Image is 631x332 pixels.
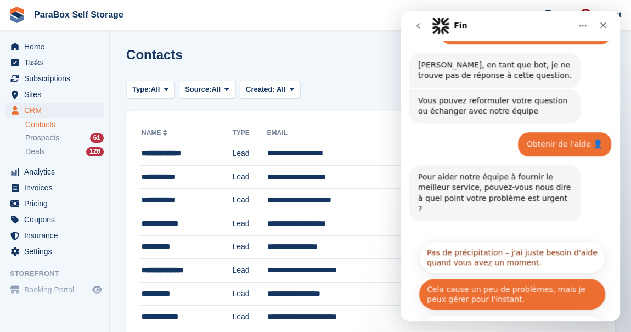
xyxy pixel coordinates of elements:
span: Account [593,9,621,20]
span: All [151,84,160,95]
h1: Contacts [126,47,183,62]
span: Type: [132,84,151,95]
iframe: Intercom live chat [401,11,620,321]
div: 126 [86,147,104,156]
a: menu [5,164,104,179]
button: Source: All [179,81,235,99]
img: stora-icon-8386f47178a22dfd0bd8f6a31ec36ba5ce8667c1dd55bd0f319d3a0aa187defe.svg [9,7,25,23]
td: Lead [232,189,267,212]
span: Prospects [25,133,59,143]
span: All [212,84,221,95]
span: Created: [246,85,275,93]
button: Created: All [240,81,300,99]
td: Lead [232,165,267,189]
span: All [277,85,286,93]
a: menu [5,282,104,297]
td: Lead [232,282,267,306]
span: Pricing [24,196,90,211]
span: CRM [24,103,90,118]
span: Deals [25,147,45,157]
a: Prospects 61 [25,132,104,144]
a: Contacts [25,120,104,130]
td: Lead [232,306,267,329]
a: Preview store [91,283,104,296]
a: Deals 126 [25,146,104,157]
a: ParaBox Self Storage [30,5,128,24]
span: Subscriptions [24,71,90,86]
span: Source: [185,84,211,95]
a: menu [5,196,104,211]
button: Type: All [126,81,174,99]
span: Storefront [10,268,109,279]
td: Lead [232,212,267,235]
th: Type [232,125,267,142]
span: Settings [24,244,90,259]
span: Home [24,39,90,54]
span: Help [555,9,570,20]
span: Invoices [24,180,90,195]
a: Name [142,129,170,137]
a: menu [5,180,104,195]
a: menu [5,39,104,54]
a: menu [5,103,104,118]
a: menu [5,55,104,70]
a: menu [5,244,104,259]
td: Lead [232,235,267,259]
th: Email [267,125,405,142]
a: menu [5,71,104,86]
span: Create [500,9,522,20]
a: menu [5,87,104,102]
a: menu [5,212,104,227]
td: Lead [232,142,267,166]
img: Yan Grandjean [580,9,591,20]
span: Sites [24,87,90,102]
div: 61 [90,133,104,143]
span: Coupons [24,212,90,227]
span: Booking Portal [24,282,90,297]
a: menu [5,228,104,243]
td: Lead [232,259,267,283]
span: Insurance [24,228,90,243]
span: Analytics [24,164,90,179]
span: Tasks [24,55,90,70]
